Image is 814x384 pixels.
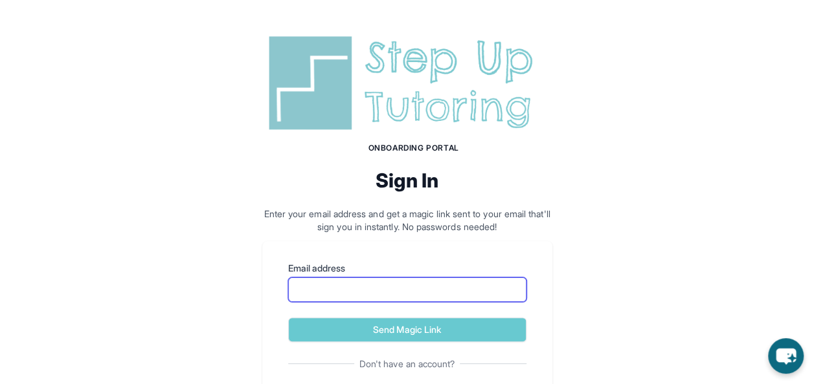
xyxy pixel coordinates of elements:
[275,143,552,153] h1: Onboarding Portal
[262,169,552,192] h2: Sign In
[768,338,804,374] button: chat-button
[288,262,526,275] label: Email address
[288,317,526,342] button: Send Magic Link
[262,31,552,135] img: Step Up Tutoring horizontal logo
[354,357,460,370] span: Don't have an account?
[262,208,552,233] p: Enter your email address and get a magic link sent to your email that'll sign you in instantly. N...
